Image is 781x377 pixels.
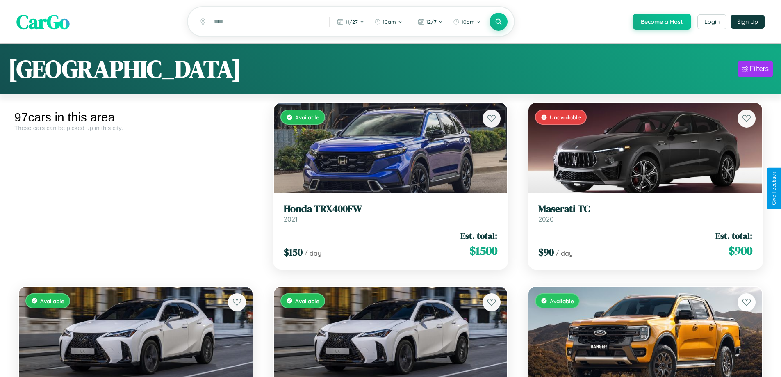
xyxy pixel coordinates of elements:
[556,249,573,257] span: / day
[284,245,303,259] span: $ 150
[461,18,475,25] span: 10am
[538,203,752,223] a: Maserati TC2020
[426,18,437,25] span: 12 / 7
[304,249,321,257] span: / day
[295,114,319,121] span: Available
[14,110,257,124] div: 97 cars in this area
[284,203,498,223] a: Honda TRX400FW2021
[40,297,64,304] span: Available
[738,61,773,77] button: Filters
[383,18,396,25] span: 10am
[284,215,298,223] span: 2021
[345,18,358,25] span: 11 / 27
[284,203,498,215] h3: Honda TRX400FW
[469,242,497,259] span: $ 1500
[295,297,319,304] span: Available
[697,14,726,29] button: Login
[771,172,777,205] div: Give Feedback
[538,215,554,223] span: 2020
[715,230,752,242] span: Est. total:
[14,124,257,131] div: These cars can be picked up in this city.
[750,65,769,73] div: Filters
[538,203,752,215] h3: Maserati TC
[8,52,241,86] h1: [GEOGRAPHIC_DATA]
[550,297,574,304] span: Available
[729,242,752,259] span: $ 900
[333,15,369,28] button: 11/27
[633,14,691,30] button: Become a Host
[550,114,581,121] span: Unavailable
[16,8,70,35] span: CarGo
[449,15,485,28] button: 10am
[370,15,407,28] button: 10am
[460,230,497,242] span: Est. total:
[731,15,765,29] button: Sign Up
[414,15,447,28] button: 12/7
[538,245,554,259] span: $ 90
